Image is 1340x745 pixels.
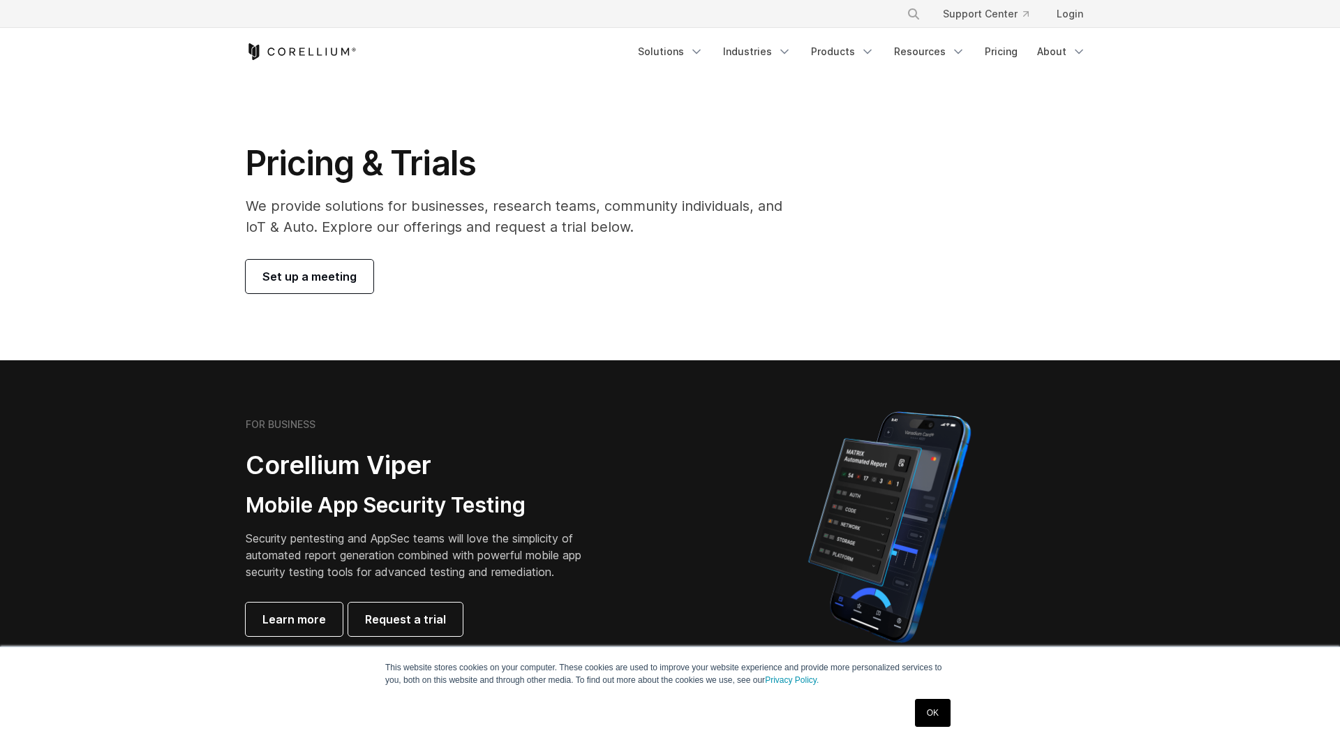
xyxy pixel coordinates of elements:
span: Set up a meeting [262,268,357,285]
button: Search [901,1,926,27]
a: Solutions [630,39,712,64]
h6: FOR BUSINESS [246,418,315,431]
p: Security pentesting and AppSec teams will love the simplicity of automated report generation comb... [246,530,603,580]
img: Corellium MATRIX automated report on iPhone showing app vulnerability test results across securit... [784,405,995,649]
a: Pricing [976,39,1026,64]
a: Login [1045,1,1094,27]
h1: Pricing & Trials [246,142,802,184]
a: Resources [886,39,974,64]
span: Request a trial [365,611,446,628]
a: Industries [715,39,800,64]
h2: Corellium Viper [246,450,603,481]
a: Learn more [246,603,343,636]
p: This website stores cookies on your computer. These cookies are used to improve your website expe... [385,661,955,686]
a: About [1029,39,1094,64]
span: Learn more [262,611,326,628]
h3: Mobile App Security Testing [246,492,603,519]
a: Request a trial [348,603,463,636]
a: Products [803,39,883,64]
a: Set up a meeting [246,260,373,293]
a: Corellium Home [246,43,357,60]
a: Privacy Policy. [765,675,819,685]
p: We provide solutions for businesses, research teams, community individuals, and IoT & Auto. Explo... [246,196,802,237]
a: Support Center [932,1,1040,27]
a: OK [915,699,951,727]
div: Navigation Menu [630,39,1094,64]
div: Navigation Menu [890,1,1094,27]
